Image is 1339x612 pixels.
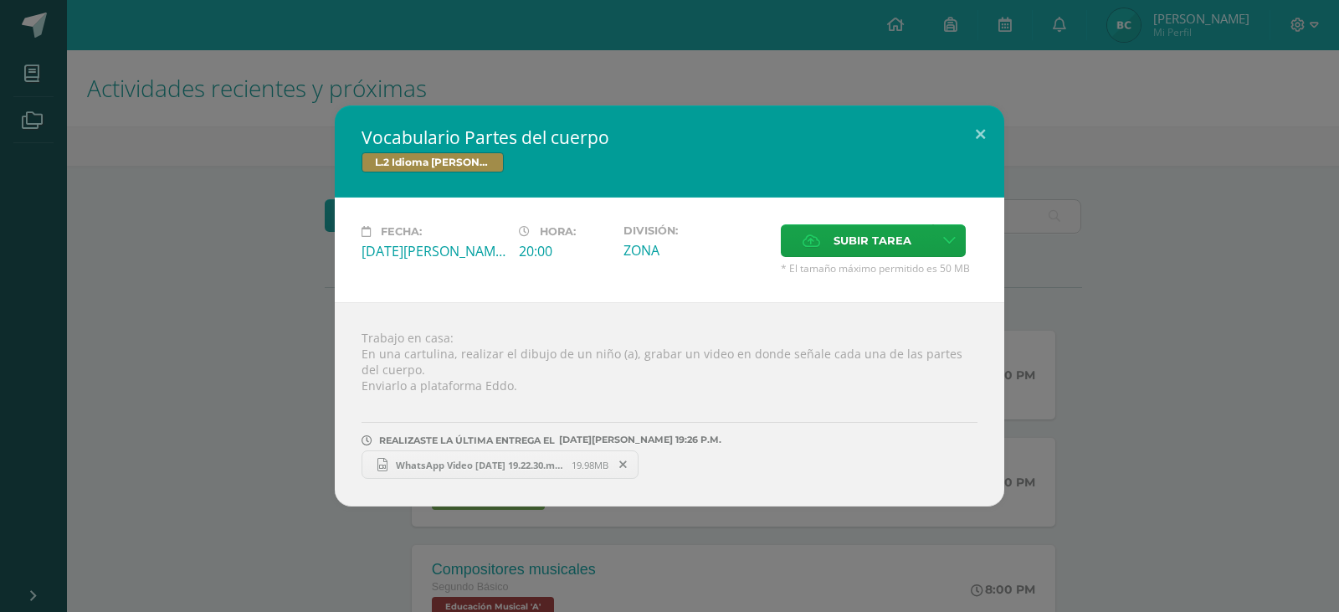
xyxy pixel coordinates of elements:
span: * El tamaño máximo permitido es 50 MB [781,261,977,275]
a: WhatsApp Video [DATE] 19.22.30.mp4 19.98MB [362,450,639,479]
div: [DATE][PERSON_NAME] [362,242,505,260]
span: Subir tarea [834,225,911,256]
label: División: [623,224,767,237]
button: Close (Esc) [957,105,1004,162]
div: ZONA [623,241,767,260]
span: Remover entrega [609,455,638,474]
span: REALIZASTE LA ÚLTIMA ENTREGA EL [379,435,555,446]
span: Hora: [540,225,576,238]
span: L.2 Idioma [PERSON_NAME] [362,152,504,172]
div: Trabajo en casa: En una cartulina, realizar el dibujo de un niño (a), grabar un video en donde se... [335,302,1004,507]
span: WhatsApp Video [DATE] 19.22.30.mp4 [387,459,572,471]
div: 20:00 [519,242,610,260]
span: [DATE][PERSON_NAME] 19:26 P.M. [555,440,721,440]
span: Fecha: [381,225,422,238]
h2: Vocabulario Partes del cuerpo [362,126,977,149]
span: 19.98MB [572,459,608,471]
